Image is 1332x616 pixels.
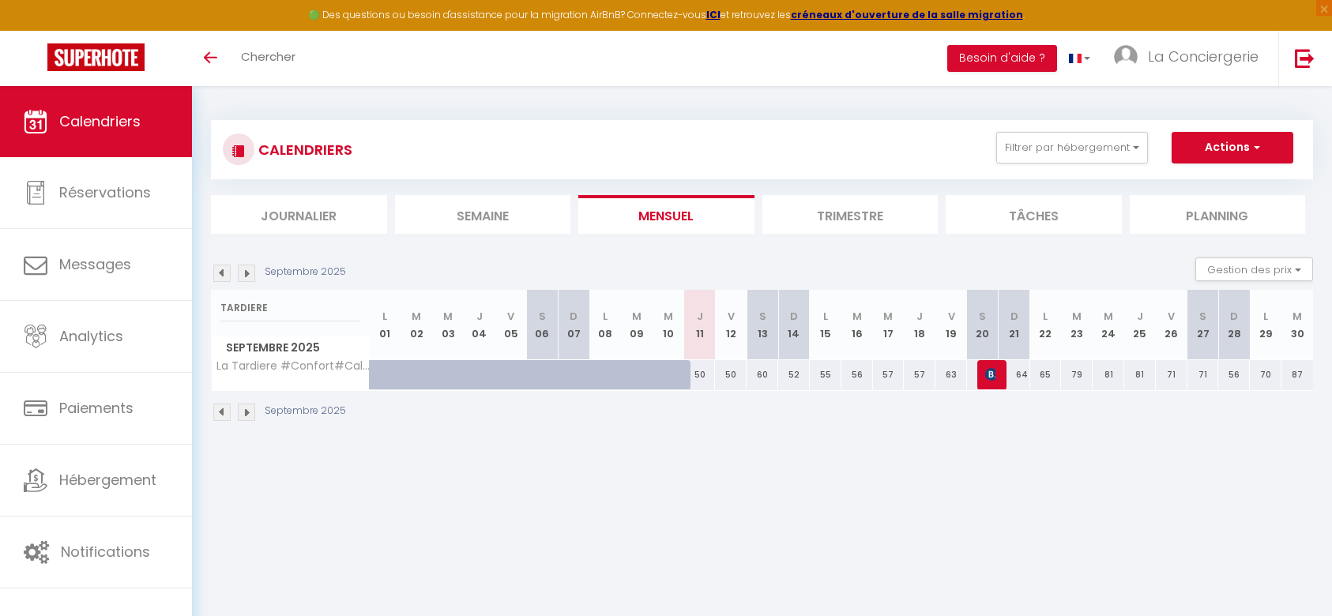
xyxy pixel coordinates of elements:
div: 52 [778,360,810,389]
abbr: V [1168,309,1175,324]
button: Actions [1172,132,1293,163]
div: 70 [1250,360,1281,389]
span: Messages [59,254,131,274]
div: 81 [1093,360,1124,389]
li: Trimestre [762,195,939,234]
th: 10 [653,290,684,360]
abbr: L [1043,309,1048,324]
abbr: M [883,309,893,324]
th: 12 [715,290,747,360]
img: ... [1114,45,1138,69]
span: La Conciergerie [1148,47,1259,66]
span: Analytics [59,326,123,346]
abbr: V [728,309,735,324]
div: 57 [873,360,905,389]
abbr: L [823,309,828,324]
div: 56 [841,360,873,389]
th: 28 [1218,290,1250,360]
div: 50 [715,360,747,389]
span: [PERSON_NAME] [985,359,995,389]
a: créneaux d'ouverture de la salle migration [791,8,1023,21]
abbr: S [759,309,766,324]
div: 57 [904,360,935,389]
span: Paiements [59,398,134,418]
span: Calendriers [59,111,141,131]
abbr: L [603,309,608,324]
div: 79 [1061,360,1093,389]
abbr: M [1292,309,1302,324]
span: Septembre 2025 [212,336,369,359]
th: 04 [464,290,495,360]
abbr: J [697,309,703,324]
abbr: J [1137,309,1143,324]
img: logout [1295,48,1315,68]
abbr: M [443,309,453,324]
th: 01 [370,290,401,360]
th: 08 [589,290,621,360]
th: 16 [841,290,873,360]
input: Rechercher un logement... [220,294,360,322]
abbr: S [1199,309,1206,324]
a: ICI [706,8,721,21]
th: 27 [1187,290,1219,360]
button: Gestion des prix [1195,257,1313,281]
img: Super Booking [47,43,145,71]
span: Hébergement [59,470,156,490]
div: 55 [810,360,841,389]
th: 09 [621,290,653,360]
div: 71 [1156,360,1187,389]
span: Chercher [241,48,295,65]
abbr: M [664,309,673,324]
span: Réservations [59,182,151,202]
abbr: M [1072,309,1082,324]
abbr: S [539,309,546,324]
abbr: J [916,309,923,324]
th: 17 [873,290,905,360]
th: 26 [1156,290,1187,360]
abbr: L [382,309,387,324]
th: 11 [684,290,716,360]
span: Notifications [61,542,150,562]
th: 18 [904,290,935,360]
span: La Tardiere #Confort#Calme [214,360,372,372]
th: 05 [495,290,527,360]
abbr: S [979,309,986,324]
abbr: L [1263,309,1268,324]
a: Chercher [229,31,307,86]
th: 23 [1061,290,1093,360]
p: Septembre 2025 [265,404,346,419]
th: 14 [778,290,810,360]
th: 20 [967,290,999,360]
abbr: M [1104,309,1113,324]
th: 02 [401,290,432,360]
li: Mensuel [578,195,754,234]
th: 15 [810,290,841,360]
li: Planning [1130,195,1306,234]
th: 13 [747,290,778,360]
li: Semaine [395,195,571,234]
div: 60 [747,360,778,389]
div: 64 [999,360,1030,389]
th: 30 [1281,290,1313,360]
th: 03 [432,290,464,360]
button: Filtrer par hébergement [996,132,1148,163]
div: 81 [1124,360,1156,389]
abbr: J [476,309,483,324]
div: 63 [935,360,967,389]
abbr: D [570,309,578,324]
a: ... La Conciergerie [1102,31,1278,86]
th: 29 [1250,290,1281,360]
abbr: D [790,309,798,324]
abbr: V [507,309,514,324]
li: Tâches [946,195,1122,234]
abbr: D [1230,309,1238,324]
div: 87 [1281,360,1313,389]
div: 50 [684,360,716,389]
abbr: V [948,309,955,324]
th: 21 [999,290,1030,360]
iframe: Chat [1265,545,1320,604]
p: Septembre 2025 [265,265,346,280]
button: Besoin d'aide ? [947,45,1057,72]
